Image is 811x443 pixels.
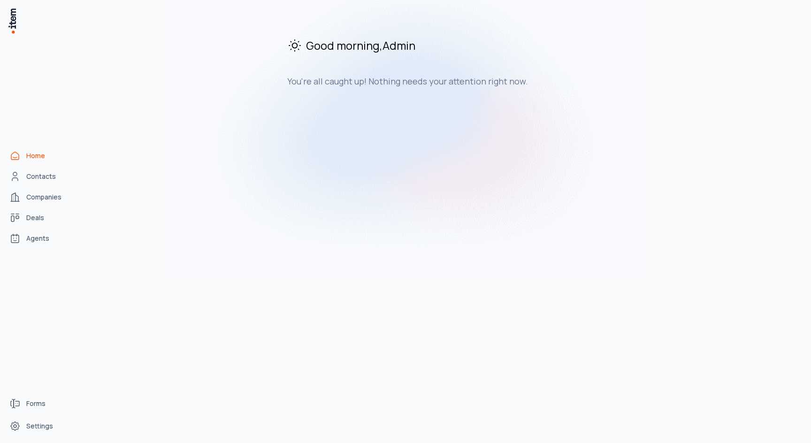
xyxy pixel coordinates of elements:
span: Contacts [26,172,56,181]
a: Forms [6,394,77,413]
span: Agents [26,234,49,243]
a: Contacts [6,167,77,186]
h2: Good morning , Admin [287,38,603,53]
a: Home [6,146,77,165]
span: Settings [26,421,53,431]
span: Deals [26,213,44,222]
a: deals [6,208,77,227]
span: Forms [26,399,46,408]
img: Item Brain Logo [8,8,17,34]
a: Settings [6,417,77,435]
a: Agents [6,229,77,248]
span: Companies [26,192,61,202]
span: Home [26,151,45,160]
h3: You're all caught up! Nothing needs your attention right now. [287,76,603,87]
a: Companies [6,188,77,206]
